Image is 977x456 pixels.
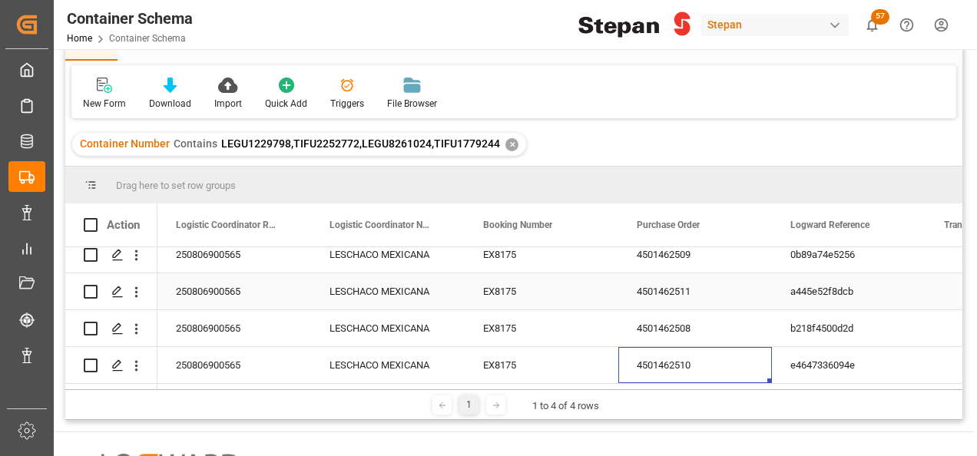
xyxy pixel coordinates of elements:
img: Stepan_Company_logo.svg.png_1713531530.png [578,12,691,38]
div: LESCHACO MEXICANA [311,310,465,346]
div: a445e52f8dcb [772,273,926,309]
div: Press SPACE to select this row. [65,310,157,347]
span: Container Number [80,137,170,150]
div: 250806900565 [157,236,311,273]
div: LESCHACO MEXICANA [311,273,465,309]
div: EX8175 [465,273,618,309]
div: EX8175 [465,236,618,273]
div: New Form [83,97,126,111]
span: 57 [871,9,889,25]
a: Home [67,33,92,44]
div: LESCHACO MEXICANA [311,347,465,383]
span: Logward Reference [790,220,869,230]
div: Download [149,97,191,111]
div: e4647336094e [772,347,926,383]
div: 4501462510 [618,347,772,383]
div: 250806900565 [157,273,311,309]
div: 4501462509 [618,236,772,273]
span: Drag here to set row groups [116,180,236,191]
div: EX8175 [465,347,618,383]
div: 4501462508 [618,310,772,346]
div: Press SPACE to select this row. [65,273,157,310]
div: 1 to 4 of 4 rows [532,398,599,414]
span: Contains [174,137,217,150]
span: Purchase Order [637,220,700,230]
div: Stepan [701,14,849,36]
button: Stepan [701,10,855,39]
div: 250806900565 [157,347,311,383]
button: show 57 new notifications [855,8,889,42]
div: 0b89a74e5256 [772,236,926,273]
div: Quick Add [265,97,307,111]
div: 250806900565 [157,310,311,346]
div: Container Schema [67,7,193,30]
div: Press SPACE to select this row. [65,347,157,384]
div: LESCHACO MEXICANA [311,236,465,273]
div: Triggers [330,97,364,111]
div: b218f4500d2d [772,310,926,346]
div: File Browser [387,97,437,111]
span: Logistic Coordinator Name [330,220,432,230]
span: Booking Number [483,220,552,230]
div: 4501462511 [618,273,772,309]
div: 1 [459,395,479,415]
div: Press SPACE to select this row. [65,236,157,273]
div: EX8175 [465,310,618,346]
button: Help Center [889,8,924,42]
div: ✕ [505,138,518,151]
div: Action [107,218,140,232]
div: Import [214,97,242,111]
span: Logistic Coordinator Reference Number [176,220,279,230]
span: LEGU1229798,TIFU2252772,LEGU8261024,TIFU1779244 [221,137,500,150]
